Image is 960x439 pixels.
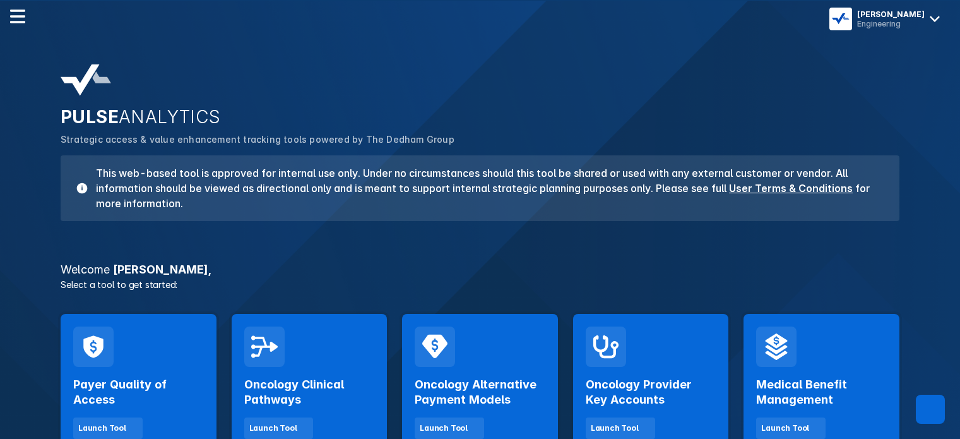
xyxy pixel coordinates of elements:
[73,377,204,407] h2: Payer Quality of Access
[832,10,850,28] img: menu button
[244,418,314,439] button: Launch Tool
[61,106,899,128] h2: PULSE
[119,106,221,128] span: ANALYTICS
[415,377,545,407] h2: Oncology Alternative Payment Models
[415,418,484,439] button: Launch Tool
[761,423,809,434] div: Launch Tool
[61,64,111,96] img: pulse-analytics-logo
[61,133,899,147] p: Strategic access & value enhancement tracking tools powered by The Dedham Group
[756,377,887,407] h2: Medical Benefit Management
[591,423,639,434] div: Launch Tool
[88,165,884,211] h3: This web-based tool is approved for internal use only. Under no circumstances should this tool be...
[586,418,655,439] button: Launch Tool
[420,423,468,434] div: Launch Tool
[249,423,297,434] div: Launch Tool
[586,377,716,407] h2: Oncology Provider Key Accounts
[756,418,826,439] button: Launch Tool
[61,263,110,276] span: Welcome
[53,278,907,291] p: Select a tool to get started:
[857,19,925,28] div: Engineering
[729,182,853,195] a: User Terms & Conditions
[10,9,25,24] img: menu--horizontal.svg
[857,9,925,19] div: [PERSON_NAME]
[53,264,907,275] h3: [PERSON_NAME] ,
[916,395,945,424] div: Contact Support
[78,423,126,434] div: Launch Tool
[244,377,375,407] h2: Oncology Clinical Pathways
[73,418,143,439] button: Launch Tool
